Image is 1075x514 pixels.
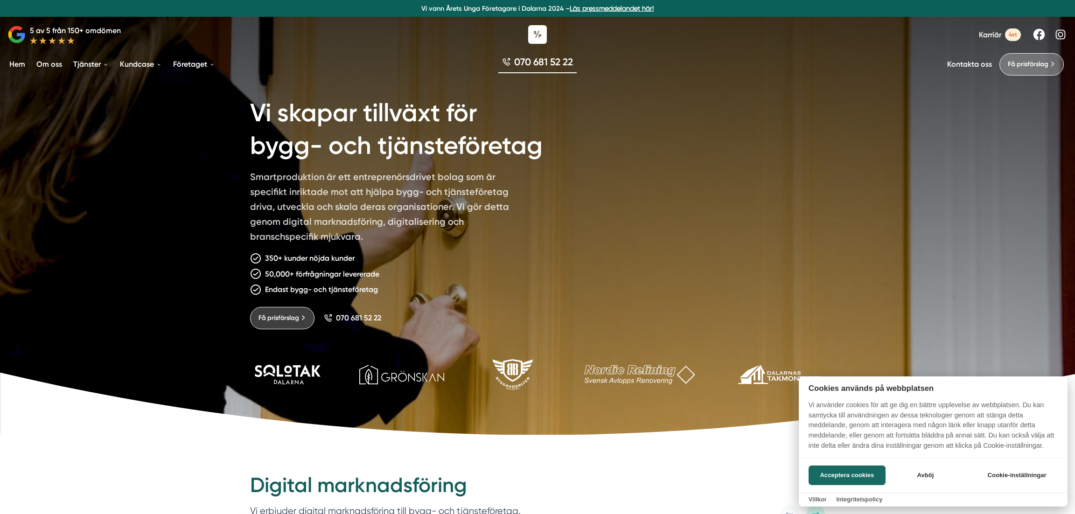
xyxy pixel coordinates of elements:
[888,465,963,485] button: Avböj
[836,496,882,503] a: Integritetspolicy
[809,465,886,485] button: Acceptera cookies
[799,384,1068,393] h2: Cookies används på webbplatsen
[976,465,1058,485] button: Cookie-inställningar
[809,496,827,503] a: Villkor
[799,400,1068,457] p: Vi använder cookies för att ge dig en bättre upplevelse av webbplatsen. Du kan samtycka till anvä...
